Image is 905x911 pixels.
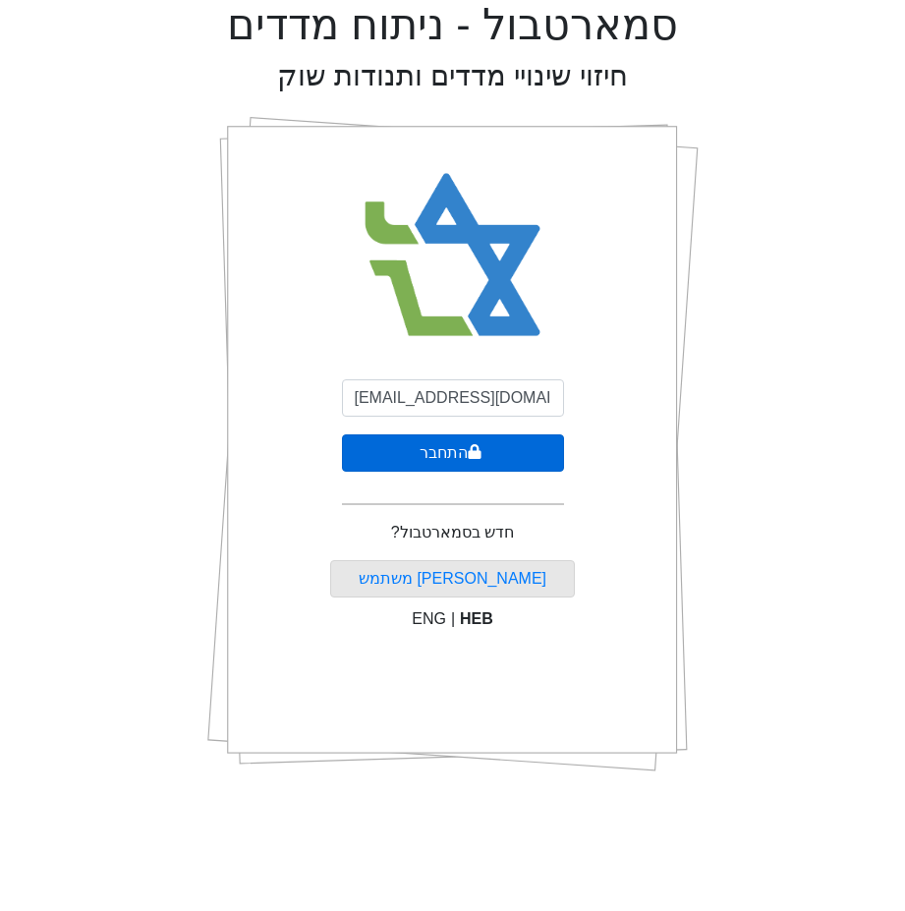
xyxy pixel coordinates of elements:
[359,570,546,587] a: [PERSON_NAME] משתמש
[451,610,455,627] span: |
[460,610,493,627] span: HEB
[391,521,514,544] p: חדש בסמארטבול?
[330,560,575,598] button: [PERSON_NAME] משתמש
[342,379,564,417] input: אימייל
[342,434,564,472] button: התחבר
[277,59,628,93] h2: חיזוי שינויי מדדים ותנודות שוק
[412,610,446,627] span: ENG
[346,147,559,364] img: Smart Bull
